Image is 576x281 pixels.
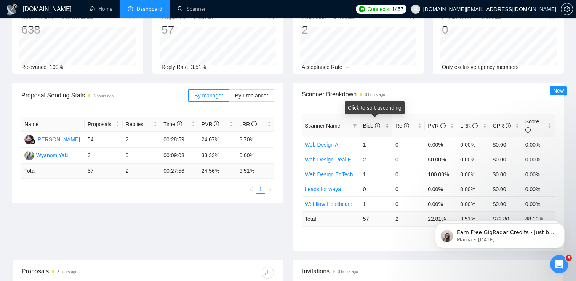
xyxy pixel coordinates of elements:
[525,127,531,133] span: info-circle
[262,267,274,279] button: download
[457,167,490,182] td: 0.00%
[85,132,123,148] td: 54
[57,270,77,274] time: 3 hours ago
[425,196,457,211] td: 0.00%
[566,255,572,261] span: 8
[198,132,237,148] td: 24.07%
[247,185,256,194] button: left
[24,136,80,142] a: RH[PERSON_NAME]
[334,15,354,19] time: 3 hours ago
[160,132,198,148] td: 00:28:59
[305,142,340,148] a: Web Design AI
[363,123,380,129] span: Bids
[457,152,490,167] td: 0.00%
[21,91,188,100] span: Proposal Sending Stats
[24,151,34,160] img: WY
[262,270,274,276] span: download
[490,152,522,167] td: $0.00
[522,137,555,152] td: 0.00%
[392,182,425,196] td: 0
[305,171,353,177] a: Web Design EdTech
[442,22,501,37] div: 0
[440,123,446,128] span: info-circle
[302,267,554,276] span: Invitations
[490,196,522,211] td: $0.00
[160,148,198,164] td: 00:09:03
[472,123,478,128] span: info-circle
[561,6,573,12] a: setting
[36,135,80,144] div: [PERSON_NAME]
[88,120,114,128] span: Proposals
[392,167,425,182] td: 0
[302,64,342,70] span: Acceptance Rate
[85,164,123,179] td: 57
[21,64,46,70] span: Relevance
[256,185,265,193] a: 1
[392,152,425,167] td: 0
[428,123,446,129] span: PVR
[404,123,409,128] span: info-circle
[360,137,392,152] td: 1
[22,267,148,279] div: Proposals
[553,88,564,94] span: New
[123,132,161,148] td: 2
[506,123,511,128] span: info-circle
[395,123,409,129] span: Re
[375,123,380,128] span: info-circle
[550,255,568,273] iframe: Intercom live chat
[21,117,85,132] th: Name
[162,22,214,37] div: 57
[160,164,198,179] td: 00:27:56
[525,118,539,133] span: Score
[305,123,340,129] span: Scanner Name
[36,151,69,160] div: Wyanom Yaki
[305,156,363,163] a: Web Design Real Estate
[360,152,392,167] td: 2
[236,132,274,148] td: 3.70%
[177,121,182,126] span: info-circle
[367,5,390,13] span: Connects:
[425,137,457,152] td: 0.00%
[360,196,392,211] td: 1
[93,94,114,98] time: 3 hours ago
[235,93,268,99] span: By Freelancer
[305,201,352,207] a: Webflow Healthcare
[30,139,35,144] img: gigradar-bm.png
[490,167,522,182] td: $0.00
[425,167,457,182] td: 100.00%
[360,182,392,196] td: 0
[194,15,214,19] time: 3 hours ago
[249,187,254,192] span: left
[359,6,365,12] img: upwork-logo.png
[202,121,219,127] span: PVR
[305,186,341,192] a: Leads for waya
[123,148,161,164] td: 0
[481,15,501,19] time: 3 hours ago
[198,148,237,164] td: 33.33%
[50,64,63,70] span: 100%
[561,3,573,15] button: setting
[128,6,133,11] span: dashboard
[85,117,123,132] th: Proposals
[198,164,237,179] td: 24.56 %
[137,6,162,12] span: Dashboard
[123,117,161,132] th: Replies
[21,22,93,37] div: 638
[425,182,457,196] td: 0.00%
[522,167,555,182] td: 0.00%
[522,196,555,211] td: 0.00%
[351,120,358,131] span: filter
[490,137,522,152] td: $0.00
[365,93,385,97] time: 3 hours ago
[442,64,519,70] span: Only exclusive agency members
[392,5,403,13] span: 1457
[265,185,274,194] button: right
[191,64,206,70] span: 3.51%
[239,121,257,127] span: LRR
[6,3,18,16] img: logo
[457,182,490,196] td: 0.00%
